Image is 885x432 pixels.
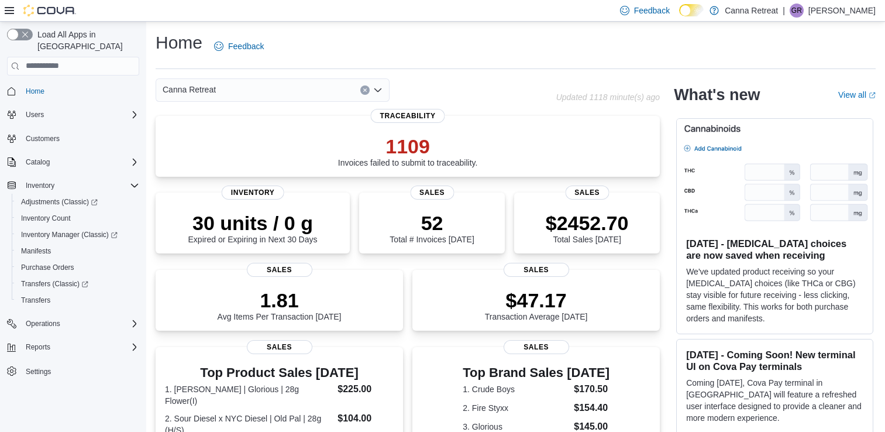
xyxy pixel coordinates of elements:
span: Manifests [21,246,51,256]
button: Settings [2,362,144,379]
nav: Complex example [7,78,139,410]
button: Inventory Count [12,210,144,227]
svg: External link [869,92,876,99]
span: Users [21,108,139,122]
a: Adjustments (Classic) [16,195,102,209]
button: Users [2,107,144,123]
span: GR [791,4,802,18]
h3: [DATE] - [MEDICAL_DATA] choices are now saved when receiving [686,238,863,261]
div: Total Sales [DATE] [546,211,629,244]
span: Catalog [21,155,139,169]
div: Invoices failed to submit to traceability. [338,135,478,167]
a: Manifests [16,244,56,258]
button: Clear input [360,85,370,95]
span: Transfers [16,293,139,307]
div: Expired or Expiring in Next 30 Days [188,211,318,244]
span: Inventory Manager (Classic) [16,228,139,242]
a: Transfers [16,293,55,307]
h2: What's new [674,85,760,104]
span: Traceability [371,109,445,123]
dd: $225.00 [338,382,394,396]
span: Sales [247,340,312,354]
span: Reports [26,342,50,352]
button: Home [2,83,144,100]
span: Feedback [634,5,670,16]
div: Avg Items Per Transaction [DATE] [218,289,342,321]
span: Settings [26,367,51,376]
span: Purchase Orders [21,263,74,272]
a: Customers [21,132,64,146]
a: Feedback [209,35,268,58]
span: Sales [410,186,454,200]
a: View allExternal link [838,90,876,100]
a: Settings [21,365,56,379]
p: $2452.70 [546,211,629,235]
span: Feedback [228,40,264,52]
div: Transaction Average [DATE] [485,289,588,321]
span: Operations [21,317,139,331]
span: Adjustments (Classic) [16,195,139,209]
a: Home [21,84,49,98]
span: Load All Apps in [GEOGRAPHIC_DATA] [33,29,139,52]
span: Sales [247,263,312,277]
h3: Top Product Sales [DATE] [165,366,394,380]
p: 52 [390,211,474,235]
a: Purchase Orders [16,260,79,275]
h1: Home [156,31,202,54]
p: Canna Retreat [725,4,778,18]
span: Home [26,87,44,96]
span: Sales [504,263,569,277]
dt: 2. Fire Styxx [463,402,569,414]
div: Total # Invoices [DATE] [390,211,474,244]
button: Inventory [21,179,59,193]
p: 30 units / 0 g [188,211,318,235]
dd: $104.00 [338,412,394,426]
span: Transfers (Classic) [21,279,88,289]
div: Gustavo Ramos [790,4,804,18]
button: Manifests [12,243,144,259]
button: Inventory [2,177,144,194]
span: Transfers (Classic) [16,277,139,291]
button: Reports [2,339,144,355]
a: Adjustments (Classic) [12,194,144,210]
p: [PERSON_NAME] [808,4,876,18]
span: Inventory [222,186,284,200]
span: Transfers [21,296,50,305]
button: Operations [21,317,65,331]
button: Reports [21,340,55,354]
p: $47.17 [485,289,588,312]
span: Inventory [21,179,139,193]
a: Transfers (Classic) [16,277,93,291]
span: Settings [21,364,139,378]
p: | [783,4,785,18]
p: 1109 [338,135,478,158]
dt: 1. [PERSON_NAME] | Glorious | 28g Flower(I) [165,383,333,407]
span: Manifests [16,244,139,258]
dd: $170.50 [574,382,609,396]
h3: [DATE] - Coming Soon! New terminal UI on Cova Pay terminals [686,349,863,372]
span: Home [21,84,139,98]
img: Cova [23,5,76,16]
span: Inventory Manager (Classic) [21,230,118,239]
span: Users [26,110,44,119]
p: We've updated product receiving so your [MEDICAL_DATA] choices (like THCa or CBG) stay visible fo... [686,266,863,324]
span: Operations [26,319,60,328]
span: Inventory Count [21,214,71,223]
span: Inventory [26,181,54,190]
p: Updated 1118 minute(s) ago [556,92,660,102]
span: Sales [504,340,569,354]
a: Inventory Manager (Classic) [12,227,144,243]
span: Sales [565,186,609,200]
span: Canna Retreat [163,83,216,97]
span: Catalog [26,157,50,167]
span: Dark Mode [679,16,680,17]
dd: $154.40 [574,401,609,415]
h3: Top Brand Sales [DATE] [463,366,609,380]
span: Customers [21,131,139,146]
button: Transfers [12,292,144,308]
span: Purchase Orders [16,260,139,275]
button: Customers [2,130,144,147]
dt: 1. Crude Boys [463,383,569,395]
button: Open list of options [373,85,383,95]
button: Catalog [21,155,54,169]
